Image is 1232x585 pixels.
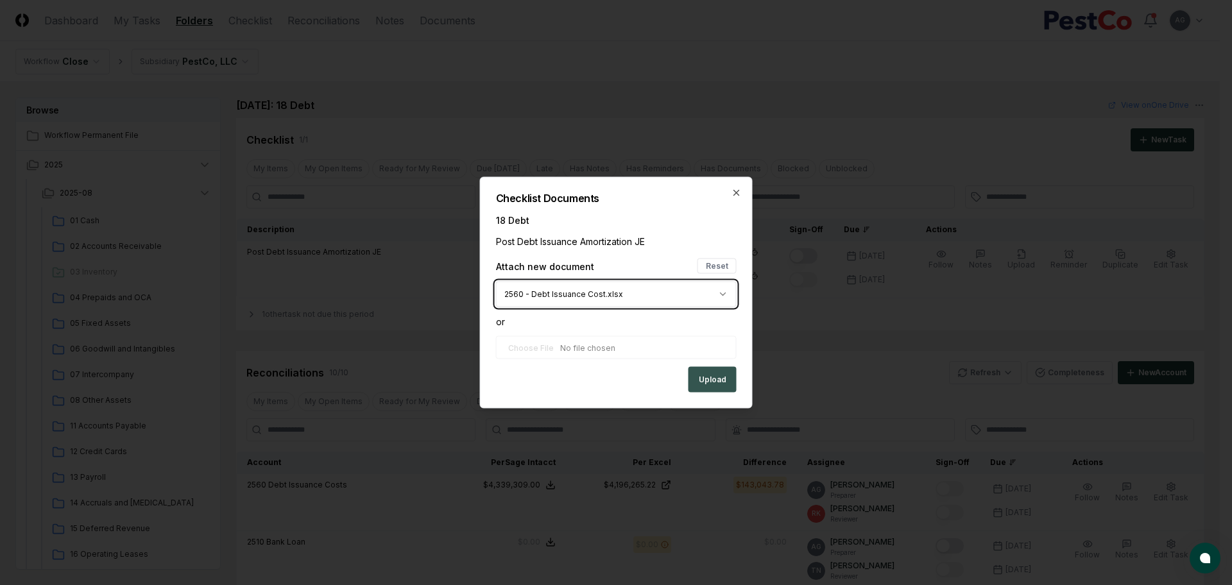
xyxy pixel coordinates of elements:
[496,214,737,227] div: 18 Debt
[496,259,594,273] div: Attach new document
[689,367,737,393] button: Upload
[496,315,737,328] div: or
[697,259,737,274] button: Reset
[496,193,737,203] h2: Checklist Documents
[496,235,737,248] div: Post Debt Issuance Amortization JE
